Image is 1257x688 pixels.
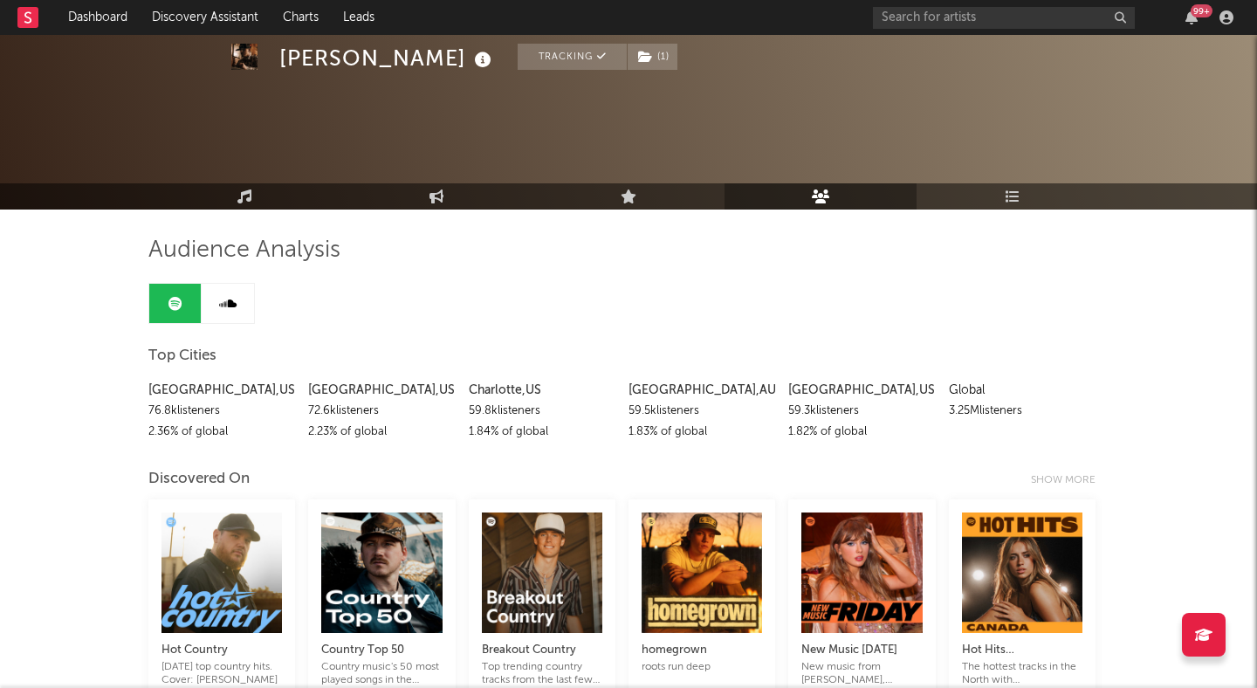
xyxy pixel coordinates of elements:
div: 1.82 % of global [788,422,935,443]
a: New Music [DATE]New music from [PERSON_NAME], [PERSON_NAME], [PERSON_NAME], [PERSON_NAME], and more! [801,623,922,687]
div: Show more [1031,470,1109,491]
input: Search for artists [873,7,1135,29]
div: roots run deep [642,661,762,674]
div: 2.23 % of global [308,422,455,443]
div: Discovered On [148,469,250,490]
div: Country music's 50 most played songs in the world. Updated weekly. Cover: [PERSON_NAME] [321,661,442,687]
div: 2.36 % of global [148,422,295,443]
div: [GEOGRAPHIC_DATA] , AU [628,380,775,401]
div: Charlotte , US [469,380,615,401]
div: Breakout Country [482,640,602,661]
div: [DATE] top country hits. Cover: [PERSON_NAME] [161,661,282,687]
div: Global [949,380,1096,401]
div: [PERSON_NAME] [279,44,496,72]
a: Breakout CountryTop trending country tracks from the last few months. Cover: [PERSON_NAME] [PERSO... [482,623,602,687]
div: 59.8k listeners [469,401,615,422]
div: Top trending country tracks from the last few months. Cover: [PERSON_NAME] [PERSON_NAME] [482,661,602,687]
div: 76.8k listeners [148,401,295,422]
div: Country Top 50 [321,640,442,661]
a: Hot Country[DATE] top country hits. Cover: [PERSON_NAME] [161,623,282,687]
div: 72.6k listeners [308,401,455,422]
div: 59.5k listeners [628,401,775,422]
div: New Music [DATE] [801,640,922,661]
a: Country Top 50Country music's 50 most played songs in the world. Updated weekly. Cover: [PERSON_N... [321,623,442,687]
span: ( 1 ) [627,44,678,70]
div: The hottest tracks in the North with [PERSON_NAME]. [962,661,1082,687]
div: 3.25M listeners [949,401,1096,422]
div: Hot Country [161,640,282,661]
button: Tracking [518,44,627,70]
div: 1.83 % of global [628,422,775,443]
div: New music from [PERSON_NAME], [PERSON_NAME], [PERSON_NAME], [PERSON_NAME], and more! [801,661,922,687]
div: 59.3k listeners [788,401,935,422]
a: homegrownroots run deep [642,623,762,674]
div: [GEOGRAPHIC_DATA] , US [148,380,295,401]
div: [GEOGRAPHIC_DATA] , US [788,380,935,401]
button: 99+ [1185,10,1198,24]
span: Audience Analysis [148,240,340,261]
div: 99 + [1191,4,1212,17]
div: homegrown [642,640,762,661]
span: Top Cities [148,346,216,367]
div: [GEOGRAPHIC_DATA] , US [308,380,455,401]
div: Hot Hits [GEOGRAPHIC_DATA] [962,640,1082,661]
button: (1) [628,44,677,70]
a: Hot Hits [GEOGRAPHIC_DATA]The hottest tracks in the North with [PERSON_NAME]. [962,623,1082,687]
div: 1.84 % of global [469,422,615,443]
